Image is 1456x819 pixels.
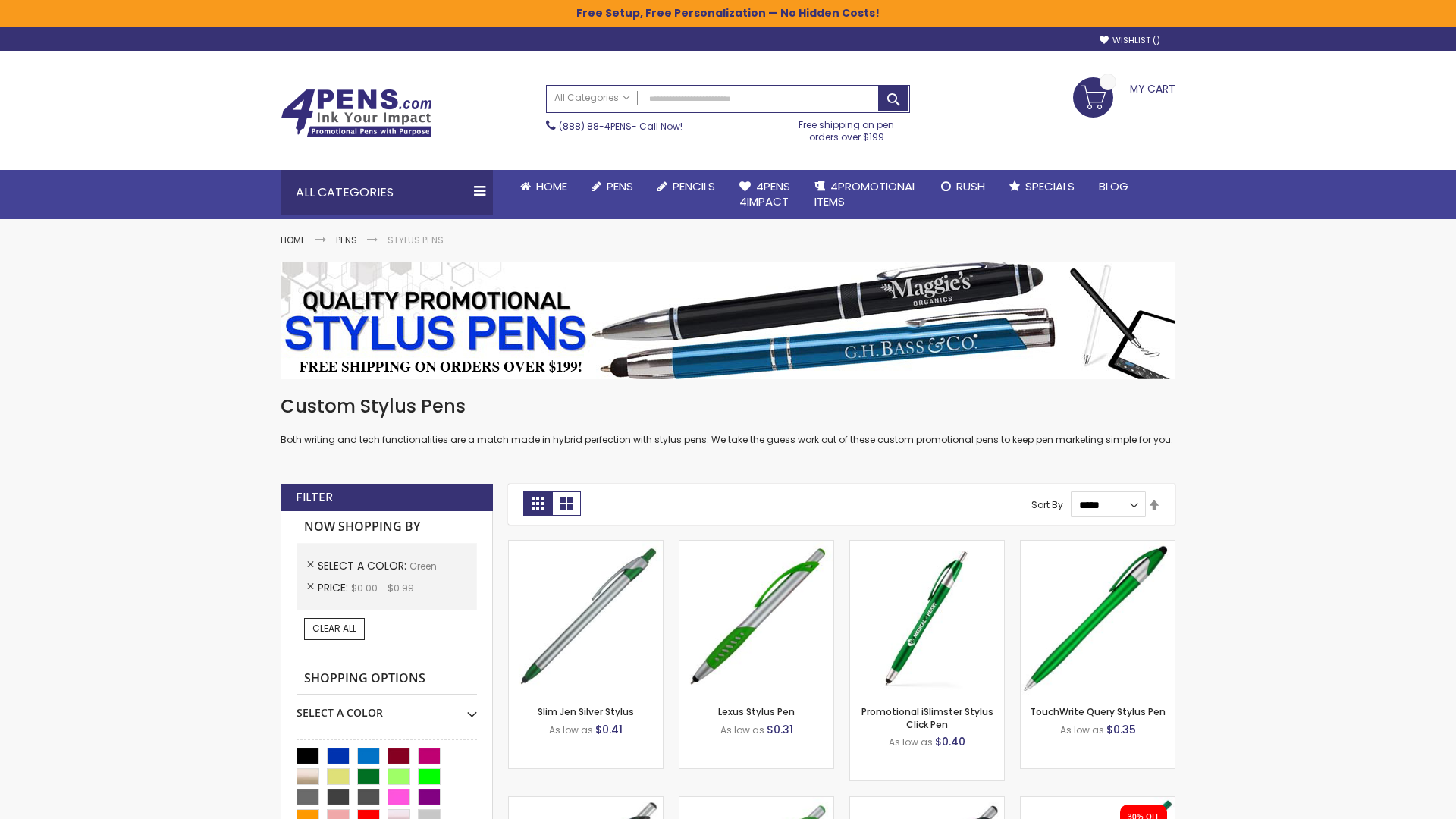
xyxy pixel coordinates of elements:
[1060,723,1104,736] span: As low as
[549,723,593,736] span: As low as
[281,262,1175,379] img: Stylus Pens
[861,705,993,730] a: Promotional iSlimster Stylus Click Pen
[1031,498,1063,511] label: Sort By
[409,560,437,573] span: Green
[312,622,356,635] span: Clear All
[997,170,1087,203] a: Specials
[304,618,365,639] a: Clear All
[802,170,929,219] a: 4PROMOTIONALITEMS
[297,663,477,695] strong: Shopping Options
[1021,796,1175,809] a: iSlimster II - Full Color-Green
[1087,170,1141,203] a: Blog
[536,178,567,194] span: Home
[554,92,630,104] span: All Categories
[281,89,432,137] img: 4Pens Custom Pens and Promotional Products
[1030,705,1166,718] a: TouchWrite Query Stylus Pen
[388,234,444,246] strong: Stylus Pens
[538,705,634,718] a: Slim Jen Silver Stylus
[679,541,833,695] img: Lexus Stylus Pen-Green
[297,511,477,543] strong: Now Shopping by
[336,234,357,246] a: Pens
[318,580,351,595] span: Price
[850,796,1004,809] a: Lexus Metallic Stylus Pen-Green
[508,170,579,203] a: Home
[679,796,833,809] a: Boston Silver Stylus Pen-Green
[559,120,682,133] span: - Call Now!
[929,170,997,203] a: Rush
[351,582,414,595] span: $0.00 - $0.99
[767,722,793,737] span: $0.31
[850,540,1004,553] a: Promotional iSlimster Stylus Click Pen-Green
[281,394,1175,447] div: Both writing and tech functionalities are a match made in hybrid perfection with stylus pens. We ...
[318,558,409,573] span: Select A Color
[1025,178,1075,194] span: Specials
[783,113,911,143] div: Free shipping on pen orders over $199
[523,491,552,516] strong: Grid
[850,541,1004,695] img: Promotional iSlimster Stylus Click Pen-Green
[1099,178,1128,194] span: Blog
[607,178,633,194] span: Pens
[739,178,790,209] span: 4Pens 4impact
[297,695,477,720] div: Select A Color
[645,170,727,203] a: Pencils
[281,234,306,246] a: Home
[281,170,493,215] div: All Categories
[1106,722,1136,737] span: $0.35
[814,178,917,209] span: 4PROMOTIONAL ITEMS
[956,178,985,194] span: Rush
[679,540,833,553] a: Lexus Stylus Pen-Green
[673,178,715,194] span: Pencils
[1100,35,1160,46] a: Wishlist
[727,170,802,219] a: 4Pens4impact
[559,120,632,133] a: (888) 88-4PENS
[509,796,663,809] a: Boston Stylus Pen-Green
[1021,540,1175,553] a: TouchWrite Query Stylus Pen-Green
[1021,541,1175,695] img: TouchWrite Query Stylus Pen-Green
[547,86,638,111] a: All Categories
[509,540,663,553] a: Slim Jen Silver Stylus-Green
[296,489,333,506] strong: Filter
[720,723,764,736] span: As low as
[718,705,795,718] a: Lexus Stylus Pen
[595,722,623,737] span: $0.41
[509,541,663,695] img: Slim Jen Silver Stylus-Green
[579,170,645,203] a: Pens
[889,736,933,748] span: As low as
[935,734,965,749] span: $0.40
[281,394,1175,419] h1: Custom Stylus Pens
